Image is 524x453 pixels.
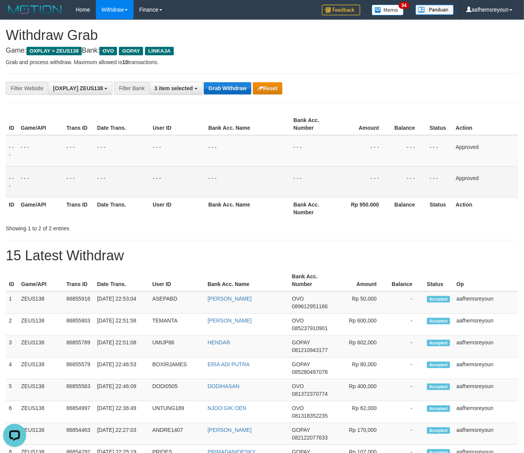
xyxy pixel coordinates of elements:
[18,423,63,445] td: ZEUS138
[290,197,336,219] th: Bank Acc. Number
[453,379,518,401] td: aafhemsreyoun
[63,197,94,219] th: Trans ID
[208,405,246,411] a: NJOO GIK OEN
[292,405,304,411] span: OVO
[292,435,328,441] span: Copy 082122077633 to clipboard
[399,2,409,9] span: 34
[94,166,150,197] td: - - -
[48,82,112,95] button: [OXPLAY] ZEUS138
[208,383,239,389] a: DODIHASAN
[372,5,404,15] img: Button%20Memo.svg
[63,291,94,314] td: 86855916
[292,383,304,389] span: OVO
[453,113,518,135] th: Action
[289,269,334,291] th: Bank Acc. Number
[18,166,63,197] td: - - -
[292,413,328,419] span: Copy 081318352235 to clipboard
[6,269,18,291] th: ID
[150,197,205,219] th: User ID
[253,82,282,94] button: Reset
[334,314,388,336] td: Rp 600,000
[26,47,82,55] span: OXPLAY > ZEUS138
[150,113,205,135] th: User ID
[292,427,310,433] span: GOPAY
[149,423,204,445] td: ANDRE1407
[427,166,453,197] td: - - -
[6,166,18,197] td: - - -
[336,135,391,167] td: - - -
[18,357,63,379] td: ZEUS138
[94,314,149,336] td: [DATE] 22:51:58
[453,357,518,379] td: aafhemsreyoun
[18,269,63,291] th: Game/API
[388,269,424,291] th: Balance
[63,135,94,167] td: - - -
[6,197,18,219] th: ID
[388,314,424,336] td: -
[18,135,63,167] td: - - -
[63,336,94,357] td: 86855789
[334,291,388,314] td: Rp 50,000
[63,357,94,379] td: 86855579
[205,166,290,197] td: - - -
[205,113,290,135] th: Bank Acc. Name
[63,401,94,423] td: 86854997
[149,291,204,314] td: ASEPABD
[114,82,149,95] div: Filter Bank
[6,28,518,43] h1: Withdraw Grab
[453,423,518,445] td: aafhemsreyoun
[427,340,450,346] span: Accepted
[292,303,328,309] span: Copy 089612951166 to clipboard
[63,269,94,291] th: Trans ID
[453,269,518,291] th: Op
[154,85,193,91] span: 3 item selected
[427,135,453,167] td: - - -
[453,197,518,219] th: Action
[427,113,453,135] th: Status
[334,357,388,379] td: Rp 80,000
[388,423,424,445] td: -
[427,405,450,412] span: Accepted
[204,269,289,291] th: Bank Acc. Name
[391,197,427,219] th: Balance
[18,291,63,314] td: ZEUS138
[427,197,453,219] th: Status
[18,113,63,135] th: Game/API
[453,291,518,314] td: aafhemsreyoun
[99,47,117,55] span: OVO
[149,314,204,336] td: TEMANTA
[292,325,328,331] span: Copy 085237910901 to clipboard
[94,401,149,423] td: [DATE] 22:36:49
[6,113,18,135] th: ID
[150,166,205,197] td: - - -
[292,369,328,375] span: Copy 085280497078 to clipboard
[94,197,150,219] th: Date Trans.
[415,5,454,15] img: panduan.png
[388,357,424,379] td: -
[292,317,304,324] span: OVO
[391,113,427,135] th: Balance
[6,401,18,423] td: 6
[388,379,424,401] td: -
[6,357,18,379] td: 4
[63,314,94,336] td: 86855803
[424,269,453,291] th: Status
[388,401,424,423] td: -
[388,336,424,357] td: -
[453,166,518,197] td: Approved
[18,379,63,401] td: ZEUS138
[388,291,424,314] td: -
[427,296,450,303] span: Accepted
[205,135,290,167] td: - - -
[290,135,336,167] td: - - -
[18,336,63,357] td: ZEUS138
[427,384,450,390] span: Accepted
[205,197,290,219] th: Bank Acc. Name
[322,5,360,15] img: Feedback.jpg
[3,3,26,26] button: Open LiveChat chat widget
[122,59,128,65] strong: 10
[53,85,103,91] span: [OXPLAY] ZEUS138
[6,222,213,232] div: Showing 1 to 2 of 2 entries
[63,166,94,197] td: - - -
[336,197,391,219] th: Rp 950.000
